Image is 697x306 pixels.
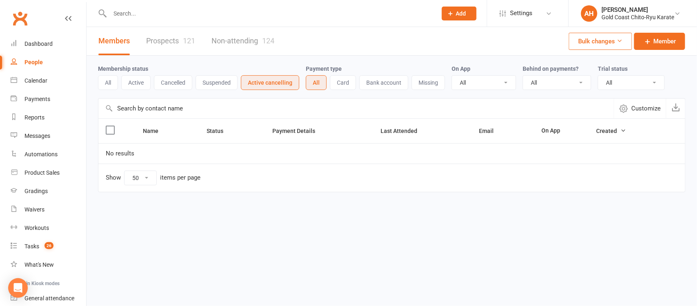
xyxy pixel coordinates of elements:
[11,164,86,182] a: Product Sales
[24,225,49,231] div: Workouts
[452,65,470,72] label: On App
[330,75,356,90] button: Card
[631,103,661,113] span: Customize
[11,108,86,127] a: Reports
[212,27,274,55] a: Non-attending124
[11,53,86,72] a: People
[121,75,151,90] button: Active
[24,206,45,213] div: Waivers
[381,128,427,134] span: Last Attended
[272,128,324,134] span: Payment Details
[207,126,232,136] button: Status
[510,4,532,22] span: Settings
[11,219,86,237] a: Workouts
[598,65,628,72] label: Trial status
[98,99,614,118] input: Search by contact name
[456,10,466,17] span: Add
[24,40,53,47] div: Dashboard
[207,128,232,134] span: Status
[11,127,86,145] a: Messages
[596,126,626,136] button: Created
[24,59,43,65] div: People
[24,151,58,157] div: Automations
[262,36,274,45] div: 124
[143,126,167,136] button: Name
[596,128,626,134] span: Created
[614,99,666,118] button: Customize
[241,75,299,90] button: Active cancelling
[24,133,50,139] div: Messages
[24,77,47,84] div: Calendar
[11,256,86,274] a: What's New
[98,75,118,90] button: All
[106,171,200,185] div: Show
[601,6,674,13] div: [PERSON_NAME]
[45,242,53,249] span: 26
[306,65,342,72] label: Payment type
[442,7,477,20] button: Add
[534,119,589,143] th: On App
[412,75,445,90] button: Missing
[10,8,30,29] a: Clubworx
[24,295,74,301] div: General attendance
[11,72,86,90] a: Calendar
[634,33,685,50] a: Member
[569,33,632,50] button: Bulk changes
[11,237,86,256] a: Tasks 26
[359,75,408,90] button: Bank account
[479,126,503,136] button: Email
[107,8,431,19] input: Search...
[98,27,130,55] a: Members
[24,243,39,250] div: Tasks
[24,114,45,121] div: Reports
[98,65,148,72] label: Membership status
[183,36,195,45] div: 121
[272,126,324,136] button: Payment Details
[24,169,60,176] div: Product Sales
[653,36,676,46] span: Member
[11,35,86,53] a: Dashboard
[196,75,238,90] button: Suspended
[11,90,86,108] a: Payments
[581,5,597,22] div: AH
[601,13,674,21] div: Gold Coast Chito-Ryu Karate
[143,128,167,134] span: Name
[98,143,685,164] td: No results
[306,75,327,90] button: All
[24,261,54,268] div: What's New
[146,27,195,55] a: Prospects121
[160,174,200,181] div: items per page
[11,182,86,200] a: Gradings
[381,126,427,136] button: Last Attended
[24,96,50,102] div: Payments
[11,200,86,219] a: Waivers
[8,278,28,298] div: Open Intercom Messenger
[479,128,503,134] span: Email
[11,145,86,164] a: Automations
[523,65,579,72] label: Behind on payments?
[24,188,48,194] div: Gradings
[154,75,192,90] button: Cancelled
